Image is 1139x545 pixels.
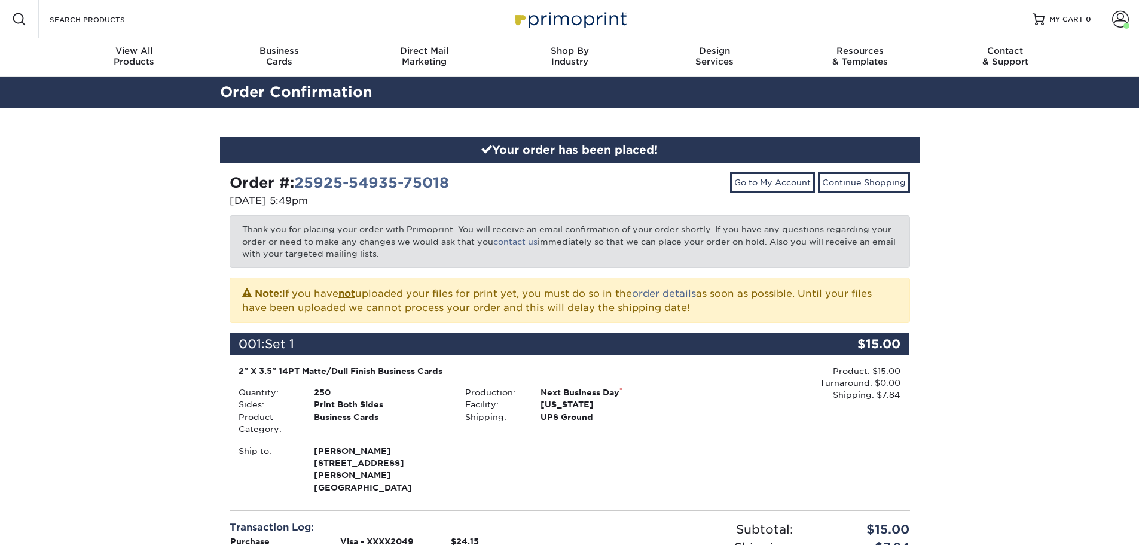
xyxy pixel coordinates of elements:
[230,333,796,355] div: 001:
[683,365,900,401] div: Product: $15.00 Turnaround: $0.00 Shipping: $7.84
[818,172,910,193] a: Continue Shopping
[305,411,456,436] div: Business Cards
[933,38,1078,77] a: Contact& Support
[532,411,683,423] div: UPS Ground
[206,45,352,67] div: Cards
[230,445,305,494] div: Ship to:
[730,172,815,193] a: Go to My Account
[352,45,497,56] span: Direct Mail
[796,333,910,355] div: $15.00
[352,38,497,77] a: Direct MailMarketing
[230,398,305,410] div: Sides:
[230,411,305,436] div: Product Category:
[230,386,305,398] div: Quantity:
[456,411,532,423] div: Shipping:
[802,520,919,538] div: $15.00
[570,520,802,538] div: Subtotal:
[787,45,933,67] div: & Templates
[338,288,355,299] b: not
[933,45,1078,67] div: & Support
[497,38,642,77] a: Shop ByIndustry
[1086,15,1091,23] span: 0
[642,38,787,77] a: DesignServices
[532,386,683,398] div: Next Business Day
[632,288,696,299] a: order details
[206,45,352,56] span: Business
[242,285,897,315] p: If you have uploaded your files for print yet, you must do so in the as soon as possible. Until y...
[230,194,561,208] p: [DATE] 5:49pm
[230,174,449,191] strong: Order #:
[265,337,294,351] span: Set 1
[62,38,207,77] a: View AllProducts
[497,45,642,56] span: Shop By
[456,386,532,398] div: Production:
[255,288,282,299] strong: Note:
[787,38,933,77] a: Resources& Templates
[62,45,207,56] span: View All
[211,81,929,103] h2: Order Confirmation
[48,12,165,26] input: SEARCH PRODUCTS.....
[239,365,674,377] div: 2" X 3.5" 14PT Matte/Dull Finish Business Cards
[314,445,447,492] strong: [GEOGRAPHIC_DATA]
[933,45,1078,56] span: Contact
[305,386,456,398] div: 250
[314,457,447,482] span: [STREET_ADDRESS][PERSON_NAME]
[532,398,683,410] div: [US_STATE]
[497,45,642,67] div: Industry
[642,45,787,67] div: Services
[1049,14,1083,25] span: MY CART
[220,137,920,163] div: Your order has been placed!
[230,215,910,267] p: Thank you for placing your order with Primoprint. You will receive an email confirmation of your ...
[62,45,207,67] div: Products
[456,398,532,410] div: Facility:
[510,6,630,32] img: Primoprint
[305,398,456,410] div: Print Both Sides
[352,45,497,67] div: Marketing
[314,445,447,457] span: [PERSON_NAME]
[787,45,933,56] span: Resources
[642,45,787,56] span: Design
[206,38,352,77] a: BusinessCards
[230,520,561,535] div: Transaction Log:
[294,174,449,191] a: 25925-54935-75018
[493,237,538,246] a: contact us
